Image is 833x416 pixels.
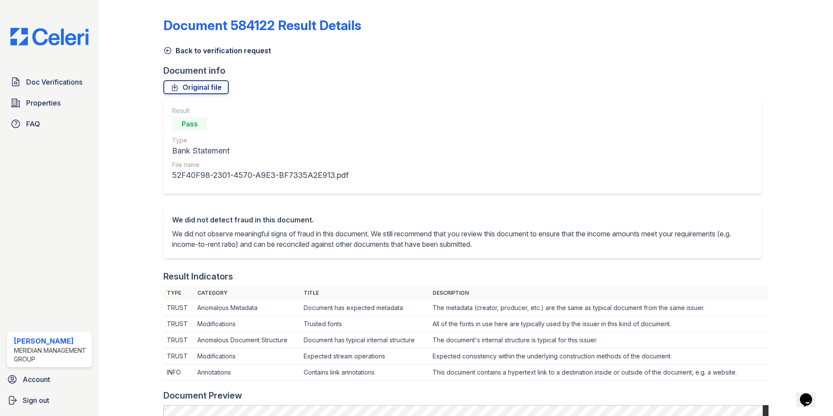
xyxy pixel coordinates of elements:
td: Modifications [194,316,300,332]
a: Document 584122 Result Details [163,17,361,33]
div: 52F40F98-2301-4570-A9E3-BF7335A2E913.pdf [172,169,349,181]
a: Doc Verifications [7,73,92,91]
div: Document Preview [163,389,242,402]
a: Account [3,371,95,388]
div: Bank Statement [172,145,349,157]
a: Properties [7,94,92,112]
span: Account [23,374,50,385]
div: We did not detect fraud in this document. [172,215,753,225]
p: We did not observe meaningful signs of fraud in this document. We still recommend that you review... [172,228,753,249]
iframe: chat widget [796,381,824,407]
td: Modifications [194,348,300,365]
td: Annotations [194,365,300,381]
th: Title [300,286,429,300]
td: All of the fonts in use here are typically used by the issuer in this kind of document. [429,316,769,332]
td: TRUST [163,332,194,348]
img: CE_Logo_Blue-a8612792a0a2168367f1c8372b55b34899dd931a85d93a1a3d3e32e68fde9ad4.png [3,28,95,45]
div: Pass [172,117,207,131]
div: File name [172,160,349,169]
a: Sign out [3,392,95,409]
span: FAQ [26,119,40,129]
div: Document info [163,65,769,77]
th: Category [194,286,300,300]
td: Document has expected metadata [300,300,429,316]
a: FAQ [7,115,92,133]
td: Trusted fonts [300,316,429,332]
div: [PERSON_NAME] [14,336,88,346]
th: Description [429,286,769,300]
td: Anomalous Metadata [194,300,300,316]
td: INFO [163,365,194,381]
td: Expected consistency within the underlying construction methods of the document. [429,348,769,365]
td: Anomalous Document Structure [194,332,300,348]
td: Expected stream operations [300,348,429,365]
span: Doc Verifications [26,77,82,87]
td: TRUST [163,300,194,316]
td: TRUST [163,316,194,332]
td: The document's internal structure is typical for this issuer. [429,332,769,348]
div: Type [172,136,349,145]
td: Contains link annotations [300,365,429,381]
div: Meridian Management Group [14,346,88,364]
th: Type [163,286,194,300]
td: The metadata (creator, producer, etc.) are the same as typical document from the same issuer. [429,300,769,316]
div: Result [172,106,349,115]
div: Result Indicators [163,270,233,283]
span: Properties [26,98,61,108]
a: Back to verification request [163,45,271,56]
td: Document has typical internal structure [300,332,429,348]
td: TRUST [163,348,194,365]
td: This document contains a hypertext link to a destination inside or outside of the document, e.g. ... [429,365,769,381]
a: Original file [163,80,229,94]
span: Sign out [23,395,49,406]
